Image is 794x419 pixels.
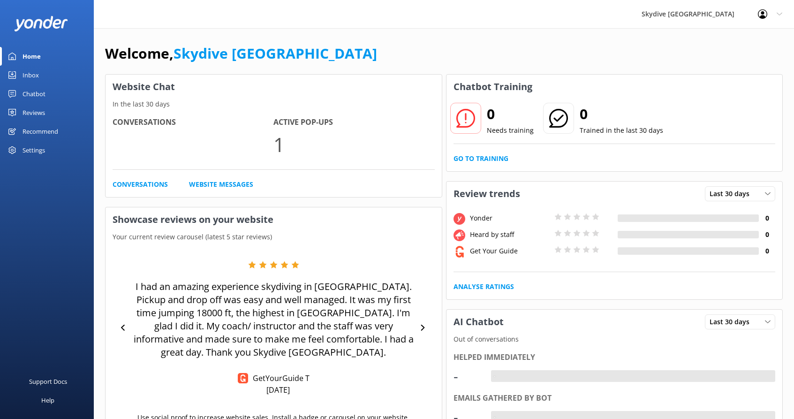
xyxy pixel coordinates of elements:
img: yonder-white-logo.png [14,16,68,31]
div: Settings [23,141,45,160]
div: Inbox [23,66,39,84]
h3: Website Chat [106,75,442,99]
p: Trained in the last 30 days [580,125,663,136]
p: I had an amazing experience skydiving in [GEOGRAPHIC_DATA]. Pickup and drop off was easy and well... [131,280,416,359]
h4: Conversations [113,116,273,129]
p: Your current review carousel (latest 5 star reviews) [106,232,442,242]
a: Analyse Ratings [454,282,514,292]
div: Chatbot [23,84,45,103]
a: Website Messages [189,179,253,190]
div: Emails gathered by bot [454,392,776,404]
img: Get Your Guide Reviews [238,373,248,383]
h2: 0 [487,103,534,125]
h4: 0 [759,246,775,256]
p: Out of conversations [446,334,783,344]
p: 1 [273,129,434,160]
h2: 0 [580,103,663,125]
h4: Active Pop-ups [273,116,434,129]
h3: Chatbot Training [446,75,539,99]
span: Last 30 days [710,189,755,199]
h3: Showcase reviews on your website [106,207,442,232]
div: - [491,370,498,382]
div: Helped immediately [454,351,776,364]
h3: AI Chatbot [446,310,511,334]
div: Reviews [23,103,45,122]
h4: 0 [759,213,775,223]
div: Yonder [468,213,552,223]
div: Support Docs [29,372,67,391]
div: Heard by staff [468,229,552,240]
p: In the last 30 days [106,99,442,109]
p: Needs training [487,125,534,136]
span: Last 30 days [710,317,755,327]
a: Skydive [GEOGRAPHIC_DATA] [174,44,377,63]
p: [DATE] [266,385,290,395]
h3: Review trends [446,182,527,206]
a: Go to Training [454,153,508,164]
a: Conversations [113,179,168,190]
div: Recommend [23,122,58,141]
h1: Welcome, [105,42,377,65]
h4: 0 [759,229,775,240]
div: - [454,365,482,388]
div: Help [41,391,54,410]
div: Home [23,47,41,66]
p: GetYourGuide T [248,373,310,383]
div: Get Your Guide [468,246,552,256]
